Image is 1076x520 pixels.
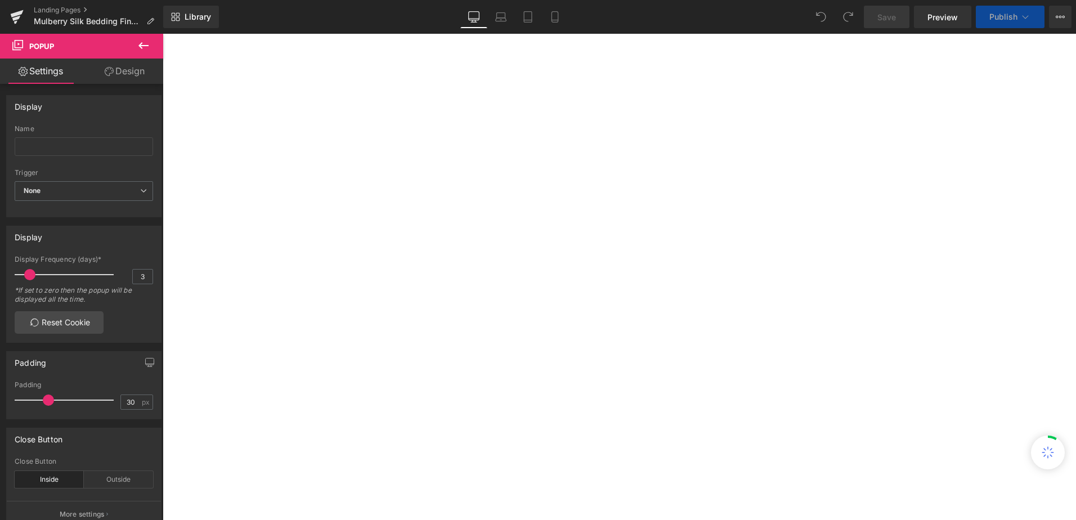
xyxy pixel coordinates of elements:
[837,6,859,28] button: Redo
[60,509,105,519] p: More settings
[84,471,153,488] div: Outside
[15,226,42,242] div: Display
[927,11,958,23] span: Preview
[15,169,153,177] div: Trigger
[15,96,42,111] div: Display
[914,6,971,28] a: Preview
[877,11,896,23] span: Save
[15,311,104,334] a: Reset Cookie
[34,6,163,15] a: Landing Pages
[163,6,219,28] a: New Library
[460,6,487,28] a: Desktop
[15,381,153,389] div: Padding
[15,255,153,263] div: Display Frequency (days)*
[487,6,514,28] a: Laptop
[1049,6,1071,28] button: More
[24,186,41,195] b: None
[15,286,153,311] div: *If set to zero then the popup will be displayed all the time.​
[15,125,153,133] div: Name
[15,471,84,488] div: Inside
[34,17,142,26] span: Mulberry Silk Bedding Final Sale
[29,42,54,51] span: Popup
[514,6,541,28] a: Tablet
[976,6,1044,28] button: Publish
[541,6,568,28] a: Mobile
[142,398,151,406] span: px
[810,6,832,28] button: Undo
[15,428,62,444] div: Close Button
[15,458,153,465] div: Close Button
[989,12,1017,21] span: Publish
[84,59,165,84] a: Design
[15,352,46,367] div: Padding
[185,12,211,22] span: Library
